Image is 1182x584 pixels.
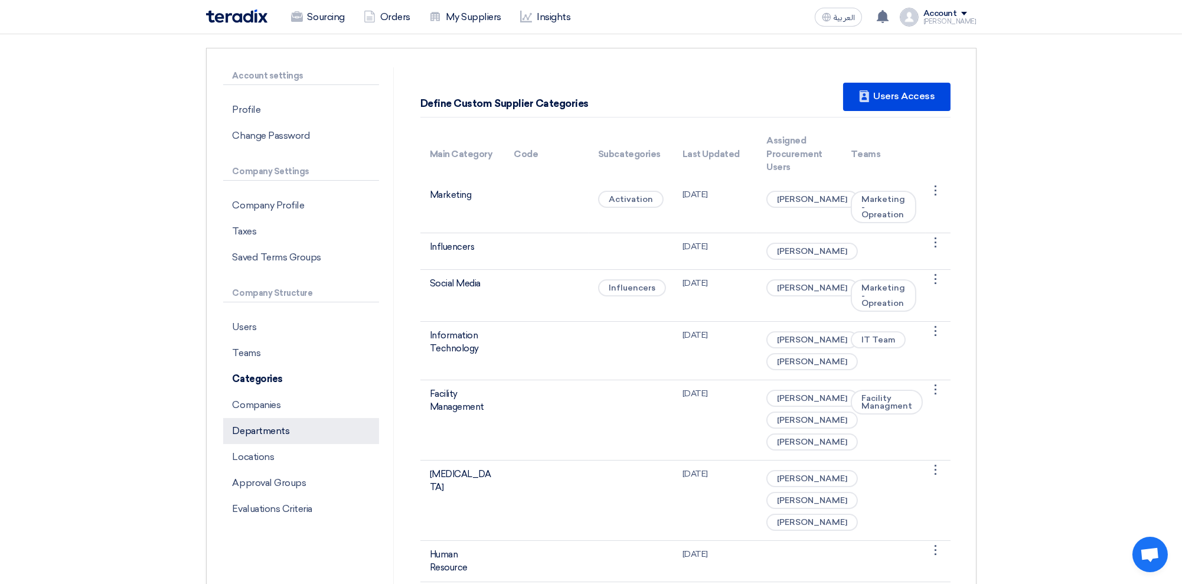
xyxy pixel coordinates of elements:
[766,470,858,487] span: [PERSON_NAME]
[223,285,379,302] p: Company Structure
[420,233,505,269] td: Influencers
[206,9,267,23] img: Teradix logo
[223,418,379,444] p: Departments
[766,492,858,509] span: [PERSON_NAME]
[766,390,858,407] span: [PERSON_NAME]
[504,127,589,181] th: Code
[223,244,379,270] p: Saved Terms Groups
[223,314,379,340] p: Users
[223,163,379,181] p: Company Settings
[420,4,511,30] a: My Suppliers
[420,380,505,460] td: Facility Management
[223,67,379,85] p: Account settings
[766,353,858,370] span: [PERSON_NAME]
[223,97,379,123] p: Profile
[851,191,916,223] span: Marketing - Opreation
[843,83,950,111] div: Users Access
[673,380,757,460] td: [DATE]
[420,269,505,321] td: Social Media
[841,127,926,181] th: Teams
[766,191,858,208] span: [PERSON_NAME]
[223,340,379,366] p: Teams
[673,127,757,181] th: Last Updated
[673,233,757,269] td: [DATE]
[223,470,379,496] p: Approval Groups
[766,433,858,451] span: [PERSON_NAME]
[926,541,945,560] div: ⋮
[589,127,673,181] th: Subcategories
[223,444,379,470] p: Locations
[923,18,977,25] div: [PERSON_NAME]
[420,321,505,380] td: Information Technology
[766,243,858,260] span: [PERSON_NAME]
[926,233,945,252] div: ⋮
[673,540,757,582] td: [DATE]
[766,331,858,348] span: [PERSON_NAME]
[766,412,858,429] span: [PERSON_NAME]
[815,8,862,27] button: العربية
[766,279,858,296] span: [PERSON_NAME]
[1132,537,1168,572] a: Open chat
[673,321,757,380] td: [DATE]
[926,380,945,399] div: ⋮
[420,540,505,582] td: Human Resource
[851,390,923,415] span: Facility Managment
[923,9,957,19] div: Account
[223,366,379,392] p: Categories
[223,123,379,149] p: Change Password
[851,279,916,312] span: Marketing - Opreation
[900,8,919,27] img: profile_test.png
[223,193,379,218] p: Company Profile
[673,181,757,233] td: [DATE]
[926,270,945,289] div: ⋮
[673,460,757,540] td: [DATE]
[926,322,945,341] div: ⋮
[223,392,379,418] p: Companies
[223,496,379,522] p: Evaluations Criteria
[926,461,945,479] div: ⋮
[420,127,505,181] th: Main Category
[223,218,379,244] p: Taxes
[834,14,855,22] span: العربية
[757,127,841,181] th: Assigned Procurement Users
[673,269,757,321] td: [DATE]
[420,96,589,112] div: Define Custom Supplier Categories
[851,331,906,348] span: IT Team
[354,4,420,30] a: Orders
[598,191,664,208] span: Activation
[420,181,505,233] td: Marketing
[282,4,354,30] a: Sourcing
[511,4,580,30] a: Insights
[926,181,945,200] div: ⋮
[766,514,858,531] span: [PERSON_NAME]
[420,460,505,540] td: [MEDICAL_DATA]
[598,279,666,296] span: Influencers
